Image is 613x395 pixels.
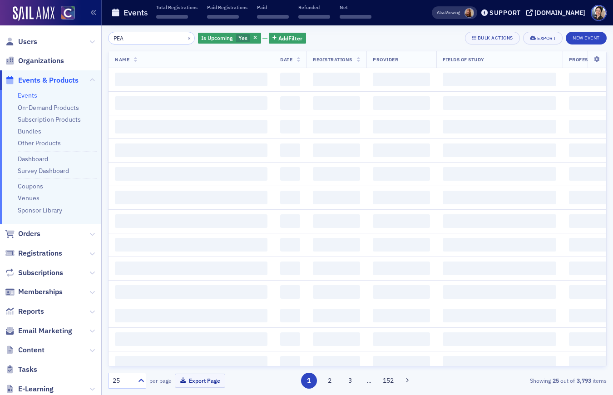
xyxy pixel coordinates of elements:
span: Subscriptions [18,268,63,278]
span: Memberships [18,287,63,297]
h1: Events [124,7,148,18]
span: Add Filter [278,34,302,42]
button: Export Page [175,374,225,388]
p: Net [340,4,371,10]
span: ‌ [313,143,360,157]
span: ‌ [313,332,360,346]
a: Tasks [5,365,37,375]
a: Registrations [5,248,62,258]
a: Subscriptions [5,268,63,278]
a: E-Learning [5,384,54,394]
span: ‌ [373,214,430,228]
button: AddFilter [269,33,306,44]
span: Organizations [18,56,64,66]
span: ‌ [373,167,430,181]
p: Refunded [298,4,330,10]
span: ‌ [443,73,556,86]
span: ‌ [280,96,300,110]
span: ‌ [443,262,556,275]
div: Showing out of items [447,376,607,385]
span: ‌ [280,356,300,370]
div: Also [437,10,445,15]
span: ‌ [280,214,300,228]
p: Paid Registrations [207,4,247,10]
button: 3 [342,373,358,389]
a: Other Products [18,139,61,147]
span: ‌ [373,191,430,204]
a: Users [5,37,37,47]
span: ‌ [340,15,371,19]
span: ‌ [115,191,267,204]
button: × [185,34,193,42]
span: ‌ [115,143,267,157]
span: ‌ [115,73,267,86]
span: E-Learning [18,384,54,394]
span: Profile [591,5,607,21]
span: ‌ [115,309,267,322]
a: Reports [5,306,44,316]
span: ‌ [280,332,300,346]
p: Total Registrations [156,4,198,10]
strong: 3,793 [575,376,593,385]
span: Provider [373,56,398,63]
a: Events & Products [5,75,79,85]
div: Bulk Actions [478,35,513,40]
span: ‌ [443,96,556,110]
span: … [363,376,376,385]
span: ‌ [313,73,360,86]
span: Events & Products [18,75,79,85]
span: Date [280,56,292,63]
span: ‌ [115,285,267,299]
span: ‌ [373,332,430,346]
span: ‌ [313,120,360,133]
span: ‌ [443,356,556,370]
a: Memberships [5,287,63,297]
span: ‌ [443,309,556,322]
span: ‌ [115,120,267,133]
a: On-Demand Products [18,104,79,112]
span: ‌ [115,332,267,346]
span: ‌ [373,120,430,133]
button: 2 [321,373,337,389]
a: Events [18,91,37,99]
div: Yes [198,33,261,44]
span: ‌ [443,332,556,346]
a: Sponsor Library [18,206,62,214]
span: ‌ [443,238,556,252]
button: [DOMAIN_NAME] [526,10,588,16]
span: ‌ [115,214,267,228]
a: SailAMX [13,6,54,21]
button: 152 [381,373,396,389]
span: ‌ [115,167,267,181]
a: View Homepage [54,6,75,21]
span: ‌ [313,309,360,322]
span: ‌ [280,143,300,157]
span: ‌ [313,262,360,275]
button: Export [523,32,563,44]
span: ‌ [313,356,360,370]
span: ‌ [115,96,267,110]
a: Email Marketing [5,326,72,336]
span: ‌ [280,309,300,322]
span: Tasks [18,365,37,375]
span: ‌ [373,238,430,252]
strong: 25 [551,376,560,385]
span: Sheila Duggan [465,8,474,18]
span: ‌ [373,96,430,110]
span: Viewing [437,10,460,16]
span: Content [18,345,44,355]
span: ‌ [313,238,360,252]
span: ‌ [443,143,556,157]
span: ‌ [373,73,430,86]
span: ‌ [156,15,188,19]
span: ‌ [280,120,300,133]
a: Dashboard [18,155,48,163]
span: ‌ [207,15,239,19]
span: ‌ [373,285,430,299]
span: ‌ [373,143,430,157]
div: [DOMAIN_NAME] [534,9,585,17]
div: Export [537,36,556,41]
a: Coupons [18,182,43,190]
span: Fields Of Study [443,56,484,63]
a: Survey Dashboard [18,167,69,175]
